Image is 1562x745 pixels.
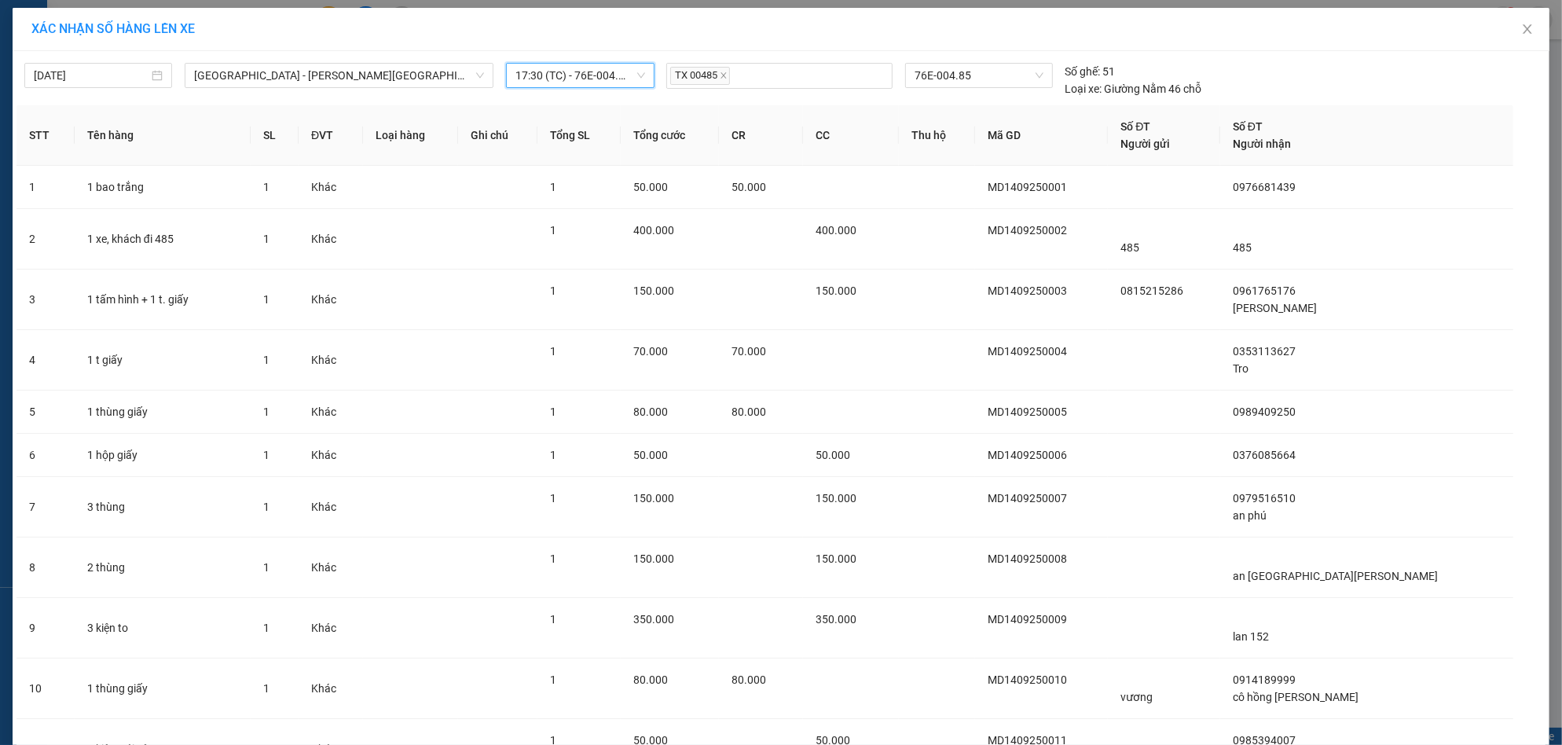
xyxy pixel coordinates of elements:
[6,110,180,140] span: Nhận:
[299,659,363,719] td: Khác
[550,552,556,565] span: 1
[816,224,856,237] span: 400.000
[299,598,363,659] td: Khác
[731,406,766,418] span: 80.000
[803,105,899,166] th: CC
[633,406,668,418] span: 80.000
[988,345,1067,358] span: MD1409250004
[263,622,269,634] span: 1
[29,90,134,105] span: BX Miền Đông cũ -
[299,538,363,598] td: Khác
[633,613,674,626] span: 350.000
[633,492,674,505] span: 150.000
[6,12,53,83] img: logo
[550,449,556,461] span: 1
[263,449,269,461] span: 1
[988,673,1067,686] span: MD1409250010
[299,209,363,270] td: Khác
[1233,362,1248,375] span: Tro
[75,477,251,538] td: 3 thùng
[16,434,75,477] td: 6
[458,105,538,166] th: Ghi chú
[251,105,299,166] th: SL
[263,561,269,574] span: 1
[1120,120,1150,133] span: Số ĐT
[1120,138,1170,150] span: Người gửi
[550,224,556,237] span: 1
[816,492,856,505] span: 150.000
[16,659,75,719] td: 10
[56,55,213,85] span: 0919 110 458
[299,434,363,477] td: Khác
[1233,302,1317,314] span: [PERSON_NAME]
[633,181,668,193] span: 50.000
[1521,23,1534,35] span: close
[633,552,674,565] span: 150.000
[1233,181,1296,193] span: 0976681439
[988,224,1067,237] span: MD1409250002
[988,181,1067,193] span: MD1409250001
[550,345,556,358] span: 1
[194,64,484,87] span: Sài Gòn - Quảng Ngãi (Vạn Phúc)
[299,166,363,209] td: Khác
[633,449,668,461] span: 50.000
[1065,63,1116,80] div: 51
[16,209,75,270] td: 2
[6,90,29,105] span: Gửi:
[1233,241,1252,254] span: 485
[975,105,1108,166] th: Mã GD
[299,477,363,538] td: Khác
[299,270,363,330] td: Khác
[988,406,1067,418] span: MD1409250005
[731,345,766,358] span: 70.000
[719,105,803,166] th: CR
[299,391,363,434] td: Khác
[1065,63,1101,80] span: Số ghế:
[988,613,1067,626] span: MD1409250009
[1505,8,1549,52] button: Close
[16,166,75,209] td: 1
[299,105,363,166] th: ĐVT
[816,284,856,297] span: 150.000
[1120,691,1153,703] span: vương
[75,391,251,434] td: 1 thùng giấy
[1233,449,1296,461] span: 0376085664
[1065,80,1202,97] div: Giường Nằm 46 chỗ
[16,270,75,330] td: 3
[75,434,251,477] td: 1 hộp giấy
[75,598,251,659] td: 3 kiện to
[1233,630,1269,643] span: lan 152
[475,71,485,80] span: down
[1233,570,1438,582] span: an [GEOGRAPHIC_DATA][PERSON_NAME]
[34,67,148,84] input: 14/09/2025
[75,330,251,391] td: 1 t giấy
[263,682,269,695] span: 1
[1233,120,1263,133] span: Số ĐT
[537,105,621,166] th: Tổng SL
[731,181,766,193] span: 50.000
[6,110,180,140] span: VP Công Ty -
[75,270,251,330] td: 1 tấm hình + 1 t. giấy
[621,105,719,166] th: Tổng cước
[1233,345,1296,358] span: 0353113627
[16,105,75,166] th: STT
[75,209,251,270] td: 1 xe, khách đi 485
[720,72,728,79] span: close
[988,449,1067,461] span: MD1409250006
[633,345,668,358] span: 70.000
[16,598,75,659] td: 9
[16,477,75,538] td: 7
[16,391,75,434] td: 5
[550,613,556,626] span: 1
[1233,138,1291,150] span: Người nhận
[550,406,556,418] span: 1
[263,406,269,418] span: 1
[263,354,269,366] span: 1
[988,284,1067,297] span: MD1409250003
[988,492,1067,505] span: MD1409250007
[1233,509,1267,522] span: an phú
[16,538,75,598] td: 8
[299,330,363,391] td: Khác
[1233,284,1296,297] span: 0961765176
[816,449,850,461] span: 50.000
